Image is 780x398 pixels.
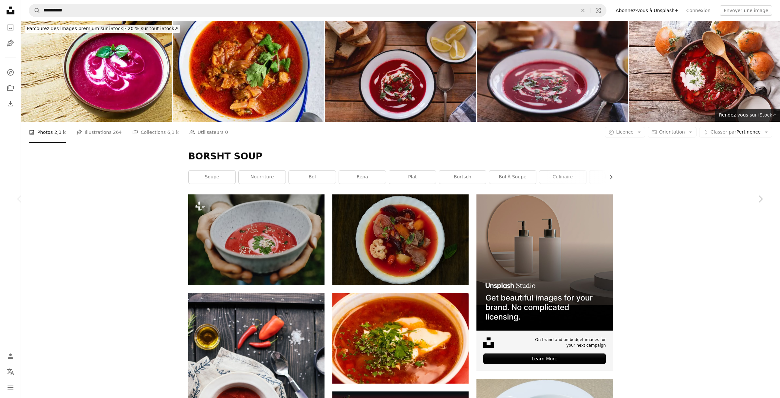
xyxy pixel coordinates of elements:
[699,127,772,137] button: Classer parPertinence
[29,4,606,17] form: Rechercher des visuels sur tout le site
[21,21,172,122] img: Soupe de betterave
[76,122,122,143] a: Illustrations 264
[332,194,469,285] img: un bol blanc rempli de viande et de légumes
[612,5,682,16] a: Abonnez-vous à Unsplash+
[477,21,628,122] img: Soupe de betterave avec des morceaux de pain à la table, plan rapproché
[167,129,179,136] span: 6,1 k
[332,237,469,243] a: un bol blanc rempli de viande et de légumes
[29,4,40,17] button: Rechercher sur Unsplash
[25,25,180,33] div: - 20 % sur tout iStock ↗
[189,171,235,184] a: soupe
[659,129,685,135] span: Orientation
[719,112,776,118] span: Rendez-vous sur iStock ↗
[239,171,286,184] a: nourriture
[188,237,325,243] a: une personne tenant un bol de soupe dans ses mains
[332,293,469,384] img: un bol de soupe
[4,350,17,363] a: Connexion / S’inscrire
[711,129,761,136] span: Pertinence
[539,171,586,184] a: culinaire
[4,37,17,50] a: Illustrations
[132,122,179,143] a: Collections 6,1 k
[4,66,17,79] a: Explorer
[27,26,125,31] span: Parcourez des images premium sur iStock |
[715,109,780,122] a: Rendez-vous sur iStock↗
[325,21,476,122] img: Soupe de betterave fraîche faite avec tranches de pain et citron servi dans la plaque, close-up
[173,21,324,122] img: Soupe traditionnelle ukrainienne au bortsch de betteraves
[289,171,336,184] a: bol
[476,194,613,371] a: On-brand and on budget images for your next campaignLearn More
[4,21,17,34] a: Photos
[682,5,715,16] a: Connexion
[4,381,17,394] button: Menu
[720,5,772,16] button: Envoyer une image
[616,129,634,135] span: Licence
[113,129,122,136] span: 264
[188,392,325,398] a: soupe dans un bol en céramique blanche à côté d’une fourchette en acier inoxydable et d’un coutea...
[188,194,325,285] img: une personne tenant un bol de soupe dans ses mains
[530,337,606,348] span: On-brand and on budget images for your next campaign
[21,21,184,37] a: Parcourez des images premium sur iStock|- 20 % sur tout iStock↗
[605,127,645,137] button: Licence
[589,171,636,184] a: planter
[389,171,436,184] a: plat
[483,337,494,348] img: file-1631678316303-ed18b8b5cb9cimage
[225,129,228,136] span: 0
[629,21,780,122] img: Soupe de bortsch ukrainienne et petits pains à l’ail sur la table. horizontal
[4,365,17,378] button: Langue
[188,151,613,162] h1: BORSHT SOUP
[605,171,613,184] button: faire défiler la liste vers la droite
[439,171,486,184] a: bortsch
[4,97,17,110] a: Historique de téléchargement
[189,122,228,143] a: Utilisateurs 0
[339,171,386,184] a: repa
[590,4,606,17] button: Recherche de visuels
[483,353,606,364] div: Learn More
[576,4,590,17] button: Effacer
[476,194,613,331] img: file-1715714113747-b8b0561c490eimage
[4,81,17,95] a: Collections
[741,168,780,230] a: Suivant
[648,127,696,137] button: Orientation
[489,171,536,184] a: bol à soupe
[332,335,469,341] a: un bol de soupe
[711,129,736,135] span: Classer par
